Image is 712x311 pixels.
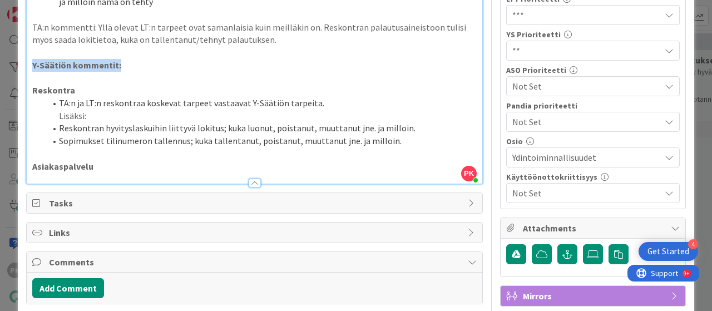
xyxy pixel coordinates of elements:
p: Lisäksi: [32,110,477,122]
span: Support [23,2,51,15]
strong: Asiakaspalvelu [32,161,93,172]
span: PK [461,166,477,181]
span: Comments [49,255,462,269]
div: Open Get Started checklist, remaining modules: 4 [639,242,698,261]
div: 9+ [56,4,62,13]
button: Add Comment [32,278,104,298]
div: Osio [506,137,680,145]
li: Reskontran hyvityslaskuihin liittyvä lokitus; kuka luonut, poistanut, muuttanut jne. ja milloin. [46,122,477,135]
li: TA:n ja LT:n reskontraa koskevat tarpeet vastaavat Y-Säätiön tarpeita. [46,97,477,110]
span: Not Set [512,78,655,94]
p: TA:n kommentti: Yllä olevat LT:n tarpeet ovat samanlaisia kuin meilläkin on. Reskontran palautusa... [32,21,477,46]
strong: Y-Säätiön kommentit: [32,60,121,71]
li: Sopimukset tilinumeron tallennus; kuka tallentanut, poistanut, muuttanut jne. ja milloin. [46,135,477,147]
span: Attachments [523,221,665,235]
div: YS Prioriteetti [506,31,680,38]
span: Not Set [512,186,660,200]
strong: Reskontra [32,85,75,96]
span: Not Set [512,114,655,130]
div: 4 [688,239,698,249]
span: Links [49,226,462,239]
div: Pandia prioriteetti [506,102,680,110]
div: ASO Prioriteetti [506,66,680,74]
div: Käyttöönottokriittisyys [506,173,680,181]
span: Ydintoiminnallisuudet [512,151,660,164]
div: Get Started [647,246,689,257]
span: Mirrors [523,289,665,303]
span: Tasks [49,196,462,210]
